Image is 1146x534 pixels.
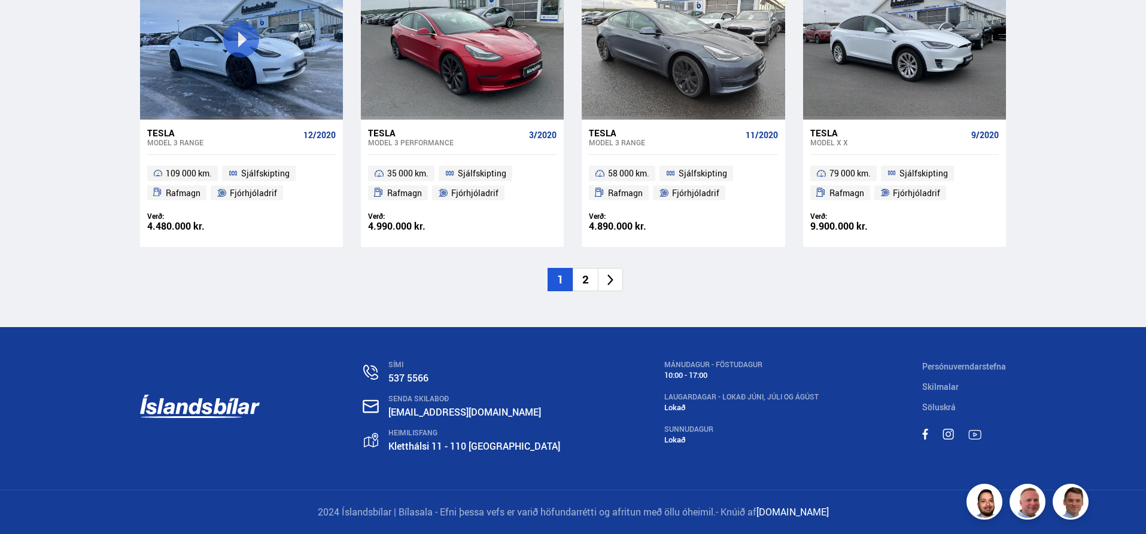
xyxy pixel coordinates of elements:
[458,166,506,181] span: Sjálfskipting
[368,138,524,147] div: Model 3 PERFORMANCE
[1054,486,1090,521] img: FbJEzSuNWCJXmdc-.webp
[746,130,778,140] span: 11/2020
[664,371,819,380] div: 10:00 - 17:00
[899,166,948,181] span: Sjálfskipting
[303,130,336,140] span: 12/2020
[387,166,428,181] span: 35 000 km.
[548,268,573,291] li: 1
[810,221,905,231] div: 9.900.000 kr.
[368,221,463,231] div: 4.990.000 kr.
[968,486,1004,521] img: nhp88E3Fdnt1Opn2.png
[810,138,966,147] div: Model X X
[388,440,560,453] a: Kletthálsi 11 - 110 [GEOGRAPHIC_DATA]
[672,186,719,200] span: Fjórhjóladrif
[756,505,829,518] a: [DOMAIN_NAME]
[608,166,649,181] span: 58 000 km.
[589,212,683,221] div: Verð:
[810,212,905,221] div: Verð:
[166,166,212,181] span: 109 000 km.
[679,166,727,181] span: Sjálfskipting
[451,186,498,200] span: Fjórhjóladrif
[363,365,378,380] img: n0V2lOsqF3l1V2iz.svg
[829,166,871,181] span: 79 000 km.
[241,166,290,181] span: Sjálfskipting
[810,127,966,138] div: Tesla
[387,186,422,200] span: Rafmagn
[664,403,819,412] div: Lokað
[608,186,643,200] span: Rafmagn
[363,399,379,413] img: nHj8e-n-aHgjukTg.svg
[893,186,940,200] span: Fjórhjóladrif
[829,186,864,200] span: Rafmagn
[582,120,785,248] a: Tesla Model 3 RANGE 11/2020 58 000 km. Sjálfskipting Rafmagn Fjórhjóladrif Verð: 4.890.000 kr.
[388,361,560,369] div: SÍMI
[10,5,45,41] button: Open LiveChat chat widget
[589,221,683,231] div: 4.890.000 kr.
[388,395,560,403] div: SENDA SKILABOÐ
[388,371,428,385] a: 537 5566
[388,429,560,437] div: HEIMILISFANG
[368,127,524,138] div: Tesla
[589,138,740,147] div: Model 3 RANGE
[230,186,277,200] span: Fjórhjóladrif
[664,393,819,401] div: LAUGARDAGAR - Lokað Júni, Júli og Ágúst
[971,130,999,140] span: 9/2020
[147,212,242,221] div: Verð:
[388,405,541,419] a: [EMAIL_ADDRESS][DOMAIN_NAME]
[664,361,819,369] div: MÁNUDAGUR - FÖSTUDAGUR
[368,212,463,221] div: Verð:
[922,361,1006,372] a: Persónuverndarstefna
[364,433,378,448] img: gp4YpyYFnEr45R34.svg
[361,120,564,248] a: Tesla Model 3 PERFORMANCE 3/2020 35 000 km. Sjálfskipting Rafmagn Fjórhjóladrif Verð: 4.990.000 kr.
[803,120,1006,248] a: Tesla Model X X 9/2020 79 000 km. Sjálfskipting Rafmagn Fjórhjóladrif Verð: 9.900.000 kr.
[664,425,819,434] div: SUNNUDAGUR
[716,505,756,518] span: - Knúið af
[1011,486,1047,521] img: siFngHWaQ9KaOqBr.png
[140,505,1007,519] p: 2024 Íslandsbílar | Bílasala - Efni þessa vefs er varið höfundarrétti og afritun með öllu óheimil.
[922,381,959,392] a: Skilmalar
[147,221,242,231] div: 4.480.000 kr.
[573,268,598,291] li: 2
[529,130,557,140] span: 3/2020
[147,127,299,138] div: Tesla
[147,138,299,147] div: Model 3 RANGE
[140,120,343,248] a: Tesla Model 3 RANGE 12/2020 109 000 km. Sjálfskipting Rafmagn Fjórhjóladrif Verð: 4.480.000 kr.
[589,127,740,138] div: Tesla
[922,401,956,413] a: Söluskrá
[166,186,200,200] span: Rafmagn
[664,435,819,444] div: Lokað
